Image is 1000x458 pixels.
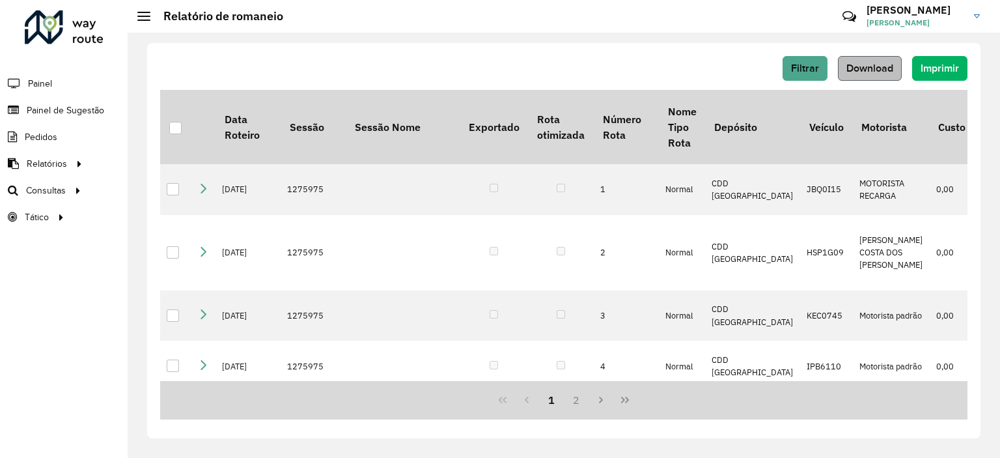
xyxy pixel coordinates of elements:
td: [DATE] [215,164,281,215]
th: Exportado [460,90,528,164]
td: CDD [GEOGRAPHIC_DATA] [705,164,800,215]
td: MOTORISTA RECARGA [853,164,930,215]
span: Download [846,63,893,74]
span: [PERSON_NAME] [867,17,964,29]
td: 0,00 [930,215,975,291]
h2: Relatório de romaneio [150,9,283,23]
td: 1275975 [281,164,346,215]
td: KEC0745 [800,291,852,341]
span: Pedidos [25,130,57,144]
th: Motorista [853,90,930,164]
td: HSP1G09 [800,215,852,291]
td: Motorista padrão [853,341,930,392]
th: Nome Tipo Rota [659,90,705,164]
span: Consultas [26,184,66,197]
th: Rota otimizada [528,90,593,164]
span: Imprimir [921,63,959,74]
button: Last Page [613,388,637,412]
td: 0,00 [930,341,975,392]
th: Sessão Nome [346,90,460,164]
td: 2 [594,215,659,291]
td: CDD [GEOGRAPHIC_DATA] [705,291,800,341]
button: 1 [539,388,564,412]
h3: [PERSON_NAME] [867,4,964,16]
button: Download [838,56,902,81]
span: Painel de Sugestão [27,104,104,117]
span: Painel [28,77,52,91]
th: Depósito [705,90,800,164]
th: Número Rota [594,90,659,164]
td: 1 [594,164,659,215]
td: IPB6110 [800,341,852,392]
td: 1275975 [281,291,346,341]
td: JBQ0I15 [800,164,852,215]
td: [PERSON_NAME] COSTA DOS [PERSON_NAME] [853,215,930,291]
a: Contato Rápido [835,3,863,31]
td: Normal [659,164,705,215]
td: [DATE] [215,215,281,291]
button: Filtrar [783,56,827,81]
th: Custo [930,90,975,164]
button: Next Page [589,388,613,412]
td: 3 [594,291,659,341]
td: 0,00 [930,291,975,341]
td: 1275975 [281,341,346,392]
td: Normal [659,215,705,291]
th: Veículo [800,90,852,164]
span: Tático [25,210,49,224]
td: Normal [659,341,705,392]
th: Data Roteiro [215,90,281,164]
td: 0,00 [930,164,975,215]
td: [DATE] [215,341,281,392]
td: 1275975 [281,215,346,291]
td: CDD [GEOGRAPHIC_DATA] [705,215,800,291]
td: Normal [659,291,705,341]
th: Sessão [281,90,346,164]
td: [DATE] [215,291,281,341]
span: Filtrar [791,63,819,74]
td: Motorista padrão [853,291,930,341]
td: 4 [594,341,659,392]
button: 2 [564,388,589,412]
td: CDD [GEOGRAPHIC_DATA] [705,341,800,392]
button: Imprimir [912,56,967,81]
span: Relatórios [27,157,67,171]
